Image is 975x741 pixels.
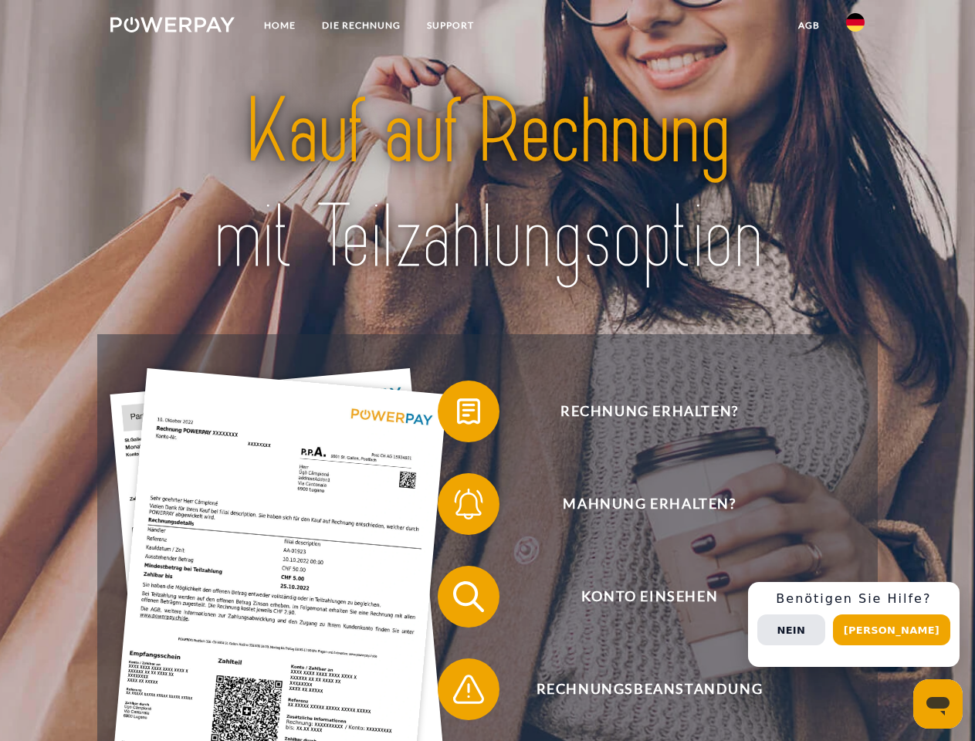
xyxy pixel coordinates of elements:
button: Nein [757,614,825,645]
img: de [846,13,865,32]
span: Mahnung erhalten? [460,473,838,535]
span: Konto einsehen [460,566,838,628]
a: Home [251,12,309,39]
div: Schnellhilfe [748,582,960,667]
button: Mahnung erhalten? [438,473,839,535]
button: Rechnung erhalten? [438,381,839,442]
h3: Benötigen Sie Hilfe? [757,591,950,607]
a: DIE RECHNUNG [309,12,414,39]
img: qb_warning.svg [449,670,488,709]
span: Rechnungsbeanstandung [460,658,838,720]
img: logo-powerpay-white.svg [110,17,235,32]
button: [PERSON_NAME] [833,614,950,645]
iframe: Schaltfläche zum Öffnen des Messaging-Fensters [913,679,963,729]
a: agb [785,12,833,39]
button: Konto einsehen [438,566,839,628]
img: qb_search.svg [449,577,488,616]
img: qb_bill.svg [449,392,488,431]
button: Rechnungsbeanstandung [438,658,839,720]
a: SUPPORT [414,12,487,39]
span: Rechnung erhalten? [460,381,838,442]
img: qb_bell.svg [449,485,488,523]
img: title-powerpay_de.svg [147,74,828,296]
